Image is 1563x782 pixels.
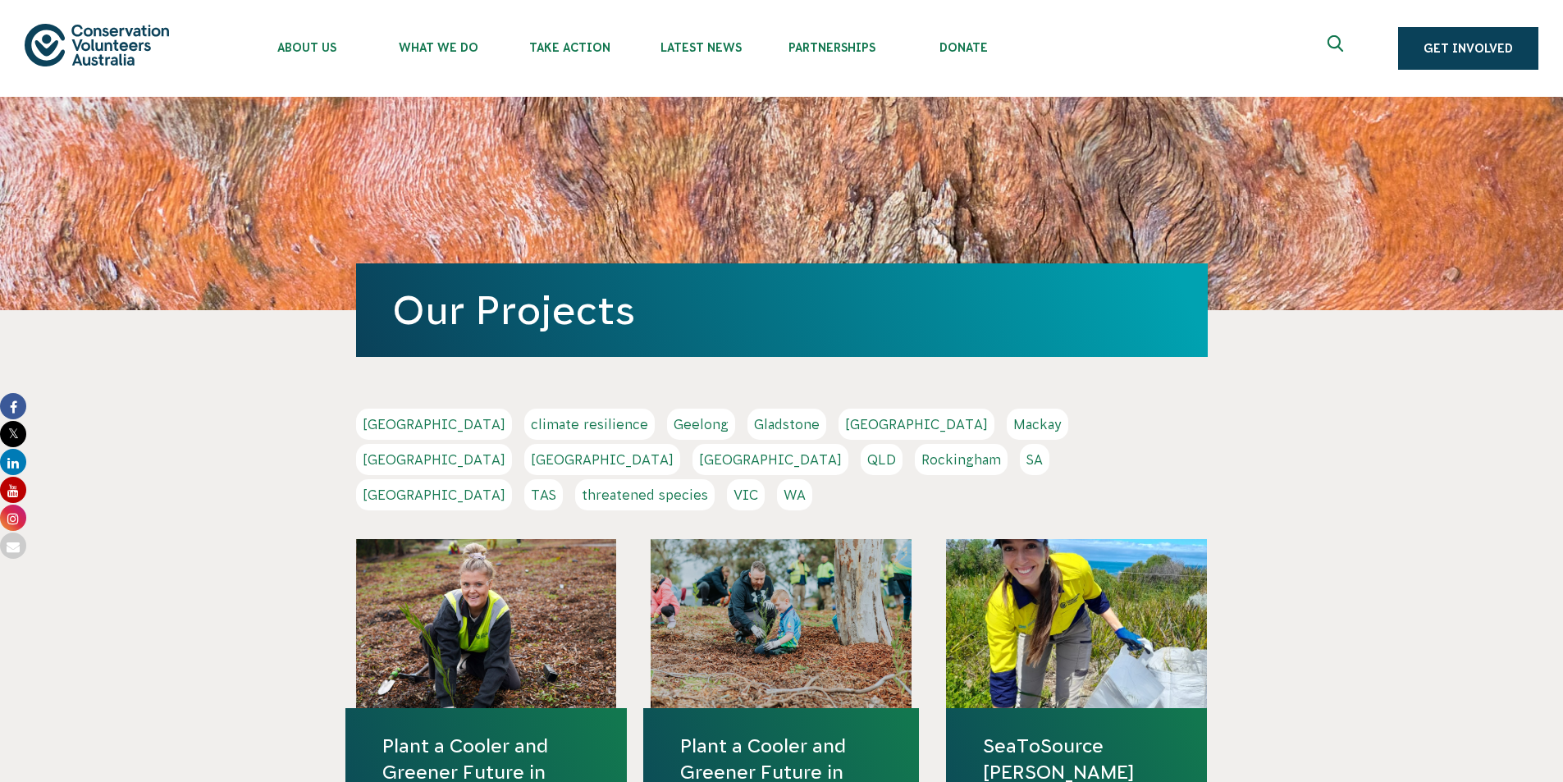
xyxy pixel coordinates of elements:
span: Expand search box [1328,35,1348,62]
a: VIC [727,479,765,510]
a: [GEOGRAPHIC_DATA] [839,409,994,440]
a: Our Projects [392,288,635,332]
a: Rockingham [915,444,1008,475]
a: WA [777,479,812,510]
span: Take Action [504,41,635,54]
span: Partnerships [766,41,898,54]
a: SA [1020,444,1049,475]
span: About Us [241,41,372,54]
a: [GEOGRAPHIC_DATA] [356,409,512,440]
a: [GEOGRAPHIC_DATA] [524,444,680,475]
a: Mackay [1007,409,1068,440]
button: Expand search box Close search box [1318,29,1357,68]
span: What We Do [372,41,504,54]
a: climate resilience [524,409,655,440]
img: logo.svg [25,24,169,66]
a: [GEOGRAPHIC_DATA] [356,479,512,510]
a: threatened species [575,479,715,510]
a: Gladstone [747,409,826,440]
a: Get Involved [1398,27,1538,70]
a: TAS [524,479,563,510]
a: QLD [861,444,903,475]
span: Latest News [635,41,766,54]
a: [GEOGRAPHIC_DATA] [356,444,512,475]
a: [GEOGRAPHIC_DATA] [692,444,848,475]
span: Donate [898,41,1029,54]
a: Geelong [667,409,735,440]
